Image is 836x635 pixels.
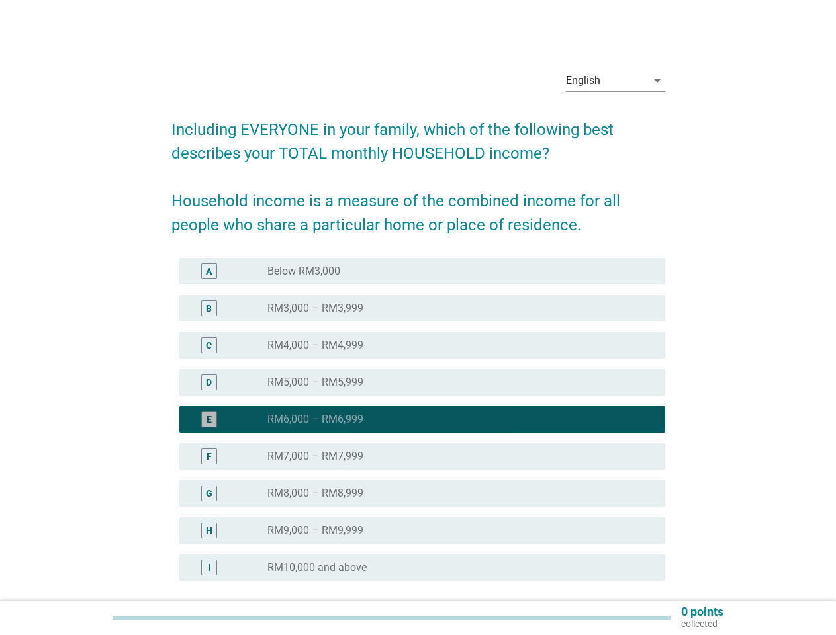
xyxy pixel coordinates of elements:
div: G [206,487,212,501]
div: E [207,413,212,427]
label: RM9,000 – RM9,999 [267,524,363,537]
label: RM8,000 – RM8,999 [267,487,363,500]
div: H [206,524,212,538]
div: A [206,265,212,278]
i: arrow_drop_down [649,73,665,89]
label: RM5,000 – RM5,999 [267,376,363,389]
h2: Including EVERYONE in your family, which of the following best describes your TOTAL monthly HOUSE... [171,105,665,237]
div: I [208,561,210,575]
div: F [207,450,212,464]
p: 0 points [681,606,723,618]
p: collected [681,618,723,630]
div: D [206,376,212,390]
label: RM4,000 – RM4,999 [267,339,363,352]
label: RM7,000 – RM7,999 [267,450,363,463]
label: RM10,000 and above [267,561,367,574]
div: B [206,302,212,316]
label: Below RM3,000 [267,265,340,278]
label: RM6,000 – RM6,999 [267,413,363,426]
div: C [206,339,212,353]
div: English [566,75,600,87]
label: RM3,000 – RM3,999 [267,302,363,315]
